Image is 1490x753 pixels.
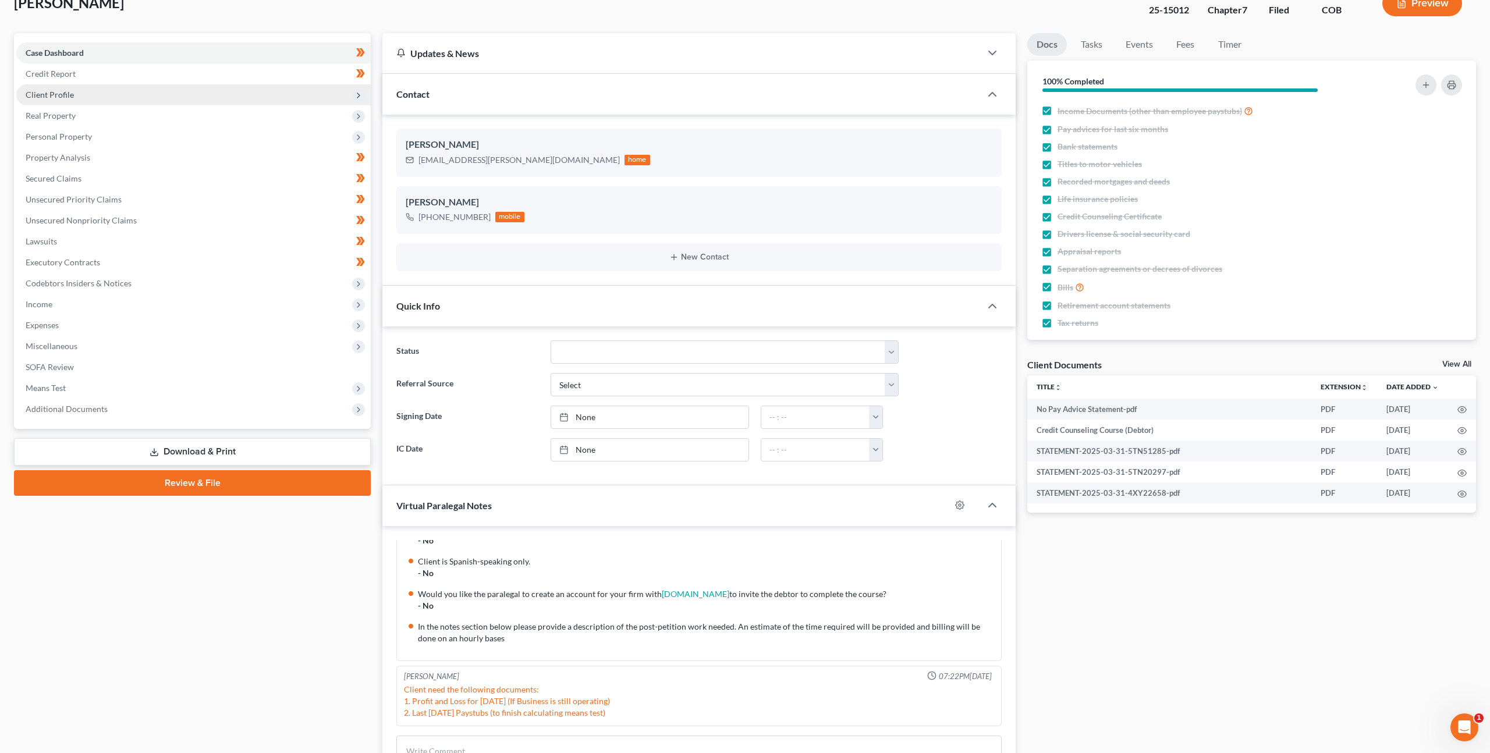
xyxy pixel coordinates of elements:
span: Drivers license & social security card [1058,228,1190,240]
a: Secured Claims [16,168,371,189]
div: Client need the following documents: 1. Profit and Loss for [DATE] (If Business is still operatin... [404,684,994,719]
td: [DATE] [1377,420,1448,441]
span: Secured Claims [26,173,81,183]
td: [DATE] [1377,441,1448,461]
div: - No [418,600,994,612]
a: None [551,439,748,461]
span: Recorded mortgages and deeds [1058,176,1170,187]
span: Retirement account statements [1058,300,1170,311]
div: home [625,155,650,165]
iframe: Intercom live chat [1450,713,1478,741]
span: Credit Report [26,69,76,79]
a: Docs [1027,33,1067,56]
a: Executory Contracts [16,252,371,273]
div: [PHONE_NUMBER] [418,211,491,223]
td: STATEMENT-2025-03-31-5TN51285-pdf [1027,441,1311,461]
div: Updates & News [396,47,967,59]
div: COB [1322,3,1364,17]
label: IC Date [391,438,545,461]
a: Events [1116,33,1162,56]
button: New Contact [406,253,992,262]
span: Lawsuits [26,236,57,246]
div: Client is Spanish-speaking only. [418,556,994,567]
td: STATEMENT-2025-03-31-5TN20297-pdf [1027,461,1311,482]
a: View All [1442,360,1471,368]
span: Unsecured Nonpriority Claims [26,215,137,225]
span: Expenses [26,320,59,330]
span: Bank statements [1058,141,1117,152]
input: -- : -- [761,439,870,461]
a: Date Added expand_more [1386,382,1439,391]
i: expand_more [1432,384,1439,391]
a: Unsecured Priority Claims [16,189,371,210]
span: Miscellaneous [26,341,77,351]
a: [DOMAIN_NAME] [662,589,729,599]
td: No Pay Advice Statement-pdf [1027,399,1311,420]
td: [DATE] [1377,461,1448,482]
div: - No [418,567,994,579]
td: Credit Counseling Course (Debtor) [1027,420,1311,441]
span: 07:22PM[DATE] [939,671,992,682]
label: Signing Date [391,406,545,429]
input: -- : -- [761,406,870,428]
span: Property Analysis [26,152,90,162]
label: Status [391,340,545,364]
span: Codebtors Insiders & Notices [26,278,132,288]
span: Personal Property [26,132,92,141]
span: Income Documents (other than employee paystubs) [1058,105,1242,117]
td: STATEMENT-2025-03-31-4XY22658-pdf [1027,482,1311,503]
div: Chapter [1208,3,1250,17]
span: Credit Counseling Certificate [1058,211,1162,222]
a: Credit Report [16,63,371,84]
strong: 100% Completed [1042,76,1104,86]
i: unfold_more [1361,384,1368,391]
div: Would you like the paralegal to create an account for your firm with to invite the debtor to comp... [418,588,994,600]
span: Bills [1058,282,1073,293]
a: None [551,406,748,428]
span: Unsecured Priority Claims [26,194,122,204]
a: Lawsuits [16,231,371,252]
span: Real Property [26,111,76,120]
a: Timer [1209,33,1251,56]
span: Quick Info [396,300,440,311]
span: Additional Documents [26,404,108,414]
div: [PERSON_NAME] [406,138,992,152]
td: PDF [1311,441,1377,461]
a: Property Analysis [16,147,371,168]
span: Contact [396,88,430,100]
td: PDF [1311,420,1377,441]
span: Appraisal reports [1058,246,1121,257]
div: - No [418,535,994,546]
a: Review & File [14,470,371,496]
span: Virtual Paralegal Notes [396,500,492,511]
td: [DATE] [1377,399,1448,420]
div: [EMAIL_ADDRESS][PERSON_NAME][DOMAIN_NAME] [418,154,620,166]
div: Filed [1269,3,1303,17]
span: Tax returns [1058,317,1098,329]
td: PDF [1311,461,1377,482]
span: Client Profile [26,90,74,100]
span: Separation agreements or decrees of divorces [1058,263,1222,275]
span: SOFA Review [26,362,74,372]
label: Referral Source [391,373,545,396]
div: mobile [495,212,524,222]
span: Means Test [26,383,66,393]
span: Titles to motor vehicles [1058,158,1142,170]
div: Client Documents [1027,358,1102,371]
a: SOFA Review [16,357,371,378]
a: Extensionunfold_more [1321,382,1368,391]
span: 7 [1242,4,1247,15]
div: In the notes section below please provide a description of the post-petition work needed. An esti... [418,621,994,644]
div: [PERSON_NAME] [404,671,459,682]
a: Unsecured Nonpriority Claims [16,210,371,231]
td: [DATE] [1377,482,1448,503]
a: Tasks [1072,33,1112,56]
a: Fees [1167,33,1204,56]
td: PDF [1311,482,1377,503]
span: Income [26,299,52,309]
a: Download & Print [14,438,371,466]
a: Titleunfold_more [1037,382,1062,391]
span: 1 [1474,713,1484,723]
a: Case Dashboard [16,42,371,63]
div: [PERSON_NAME] [406,196,992,209]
